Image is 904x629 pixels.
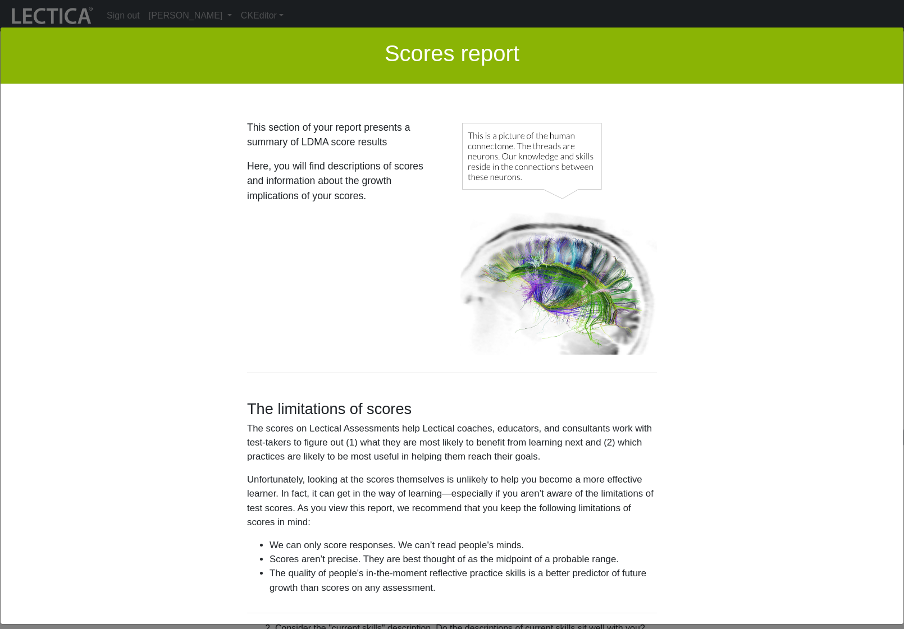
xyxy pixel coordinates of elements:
p: This section of your report presents a summary of LDMA score results [247,120,425,150]
p: Here, you will find descriptions of scores and information about the growth implications of your ... [247,159,425,203]
li: The quality of people's in-the-moment reflective practice skills is a better predictor of future ... [270,566,657,594]
p: The scores on Lectical Assessments help Lectical coaches, educators, and consultants work with te... [247,421,657,464]
p: Unfortunately, looking at the scores themselves is unlikely to help you become a more effective l... [247,472,657,529]
li: We can only score responses. We can’t read people's minds. [270,538,657,552]
li: Scores aren’t precise. They are best thought of as the midpoint of a probable range. [270,552,657,566]
h1: Scores report [10,36,894,75]
h2: The limitations of scores [247,400,657,419]
img: Human connectome [460,120,657,355]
